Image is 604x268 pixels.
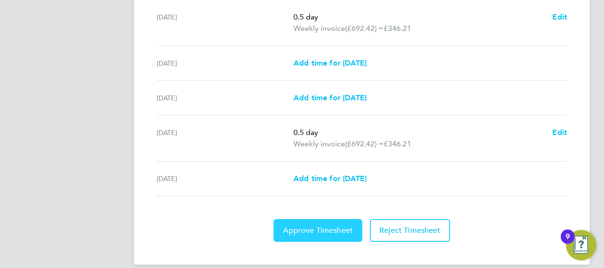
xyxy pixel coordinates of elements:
[293,127,545,138] p: 0.5 day
[384,139,411,148] span: £346.21
[566,237,570,249] div: 9
[552,12,567,21] span: Edit
[293,58,367,67] span: Add time for [DATE]
[370,219,450,242] button: Reject Timesheet
[157,57,293,69] div: [DATE]
[283,226,353,235] span: Approve Timesheet
[384,24,411,33] span: £346.21
[293,138,345,150] span: Weekly invoice
[345,24,384,33] span: (£692.42) =
[274,219,362,242] button: Approve Timesheet
[552,127,567,138] a: Edit
[157,92,293,104] div: [DATE]
[345,139,384,148] span: (£692.42) =
[157,11,293,34] div: [DATE]
[552,11,567,23] a: Edit
[293,174,367,183] span: Add time for [DATE]
[293,92,367,104] a: Add time for [DATE]
[293,93,367,102] span: Add time for [DATE]
[293,173,367,184] a: Add time for [DATE]
[293,23,345,34] span: Weekly invoice
[293,57,367,69] a: Add time for [DATE]
[566,230,596,260] button: Open Resource Center, 9 new notifications
[293,11,545,23] p: 0.5 day
[157,127,293,150] div: [DATE]
[552,128,567,137] span: Edit
[157,173,293,184] div: [DATE]
[379,226,441,235] span: Reject Timesheet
